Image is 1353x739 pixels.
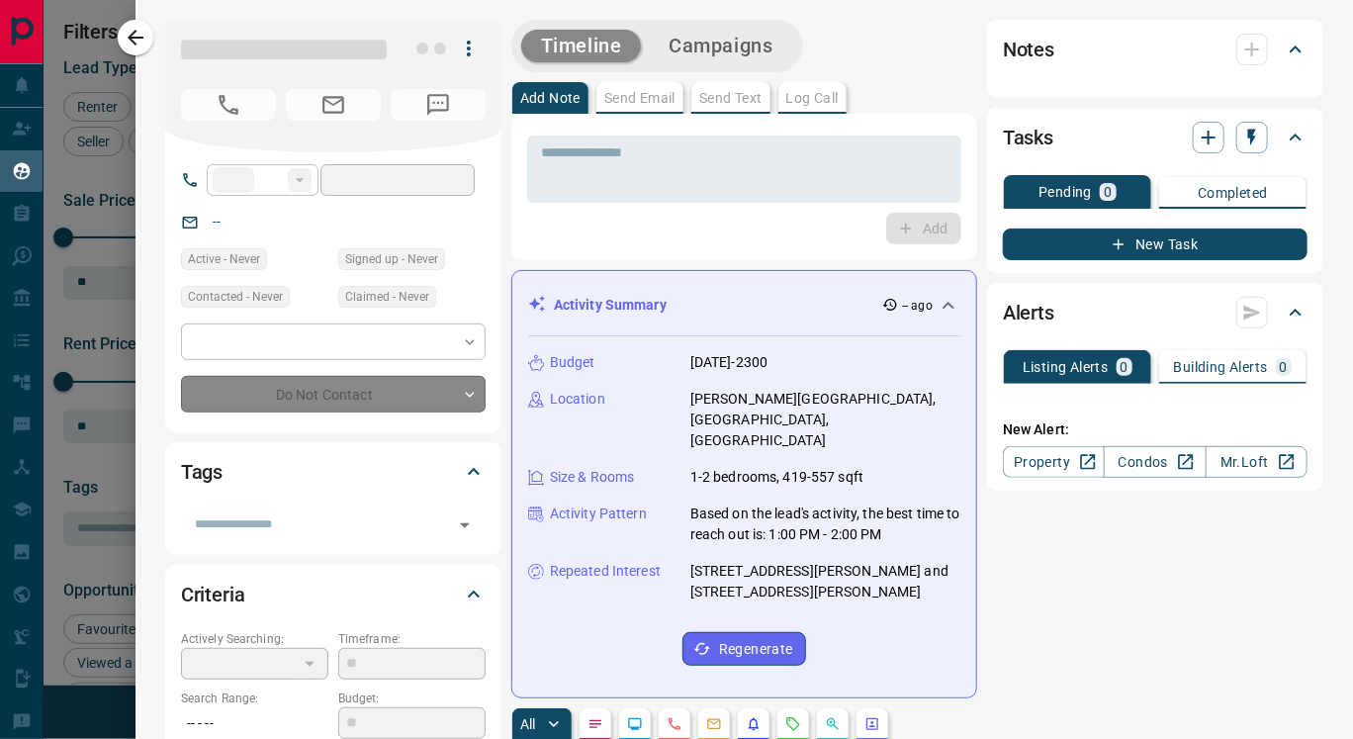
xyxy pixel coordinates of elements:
[188,249,260,269] span: Active - Never
[690,504,960,545] p: Based on the lead's activity, the best time to reach out is: 1:00 PM - 2:00 PM
[286,89,381,121] span: No Email
[1038,185,1092,199] p: Pending
[902,297,933,315] p: -- ago
[213,214,221,230] a: --
[1280,360,1288,374] p: 0
[1023,360,1109,374] p: Listing Alerts
[345,287,429,307] span: Claimed - Never
[1003,419,1308,440] p: New Alert:
[520,91,581,105] p: Add Note
[550,389,605,410] p: Location
[391,89,486,121] span: No Number
[521,30,642,62] button: Timeline
[649,30,792,62] button: Campaigns
[554,295,667,316] p: Activity Summary
[181,630,328,648] p: Actively Searching:
[690,561,960,602] p: [STREET_ADDRESS][PERSON_NAME] and [STREET_ADDRESS][PERSON_NAME]
[1003,34,1054,65] h2: Notes
[1206,446,1308,478] a: Mr.Loft
[1003,446,1105,478] a: Property
[587,716,603,732] svg: Notes
[550,467,635,488] p: Size & Rooms
[181,579,245,610] h2: Criteria
[520,717,536,731] p: All
[682,632,806,666] button: Regenerate
[1198,186,1268,200] p: Completed
[746,716,762,732] svg: Listing Alerts
[550,561,661,582] p: Repeated Interest
[667,716,682,732] svg: Calls
[825,716,841,732] svg: Opportunities
[550,504,647,524] p: Activity Pattern
[1003,289,1308,336] div: Alerts
[451,511,479,539] button: Open
[181,89,276,121] span: No Number
[1003,122,1053,153] h2: Tasks
[528,287,960,323] div: Activity Summary-- ago
[181,571,486,618] div: Criteria
[1174,360,1268,374] p: Building Alerts
[338,630,486,648] p: Timeframe:
[690,389,960,451] p: [PERSON_NAME][GEOGRAPHIC_DATA], [GEOGRAPHIC_DATA], [GEOGRAPHIC_DATA]
[706,716,722,732] svg: Emails
[188,287,283,307] span: Contacted - Never
[181,690,328,707] p: Search Range:
[785,716,801,732] svg: Requests
[1003,114,1308,161] div: Tasks
[1003,297,1054,328] h2: Alerts
[181,456,223,488] h2: Tags
[550,352,595,373] p: Budget
[345,249,438,269] span: Signed up - Never
[181,376,486,413] div: Do Not Contact
[864,716,880,732] svg: Agent Actions
[627,716,643,732] svg: Lead Browsing Activity
[1121,360,1128,374] p: 0
[338,690,486,707] p: Budget:
[1003,229,1308,260] button: New Task
[1104,185,1112,199] p: 0
[690,467,863,488] p: 1-2 bedrooms, 419-557 sqft
[690,352,767,373] p: [DATE]-2300
[1104,446,1206,478] a: Condos
[181,448,486,496] div: Tags
[1003,26,1308,73] div: Notes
